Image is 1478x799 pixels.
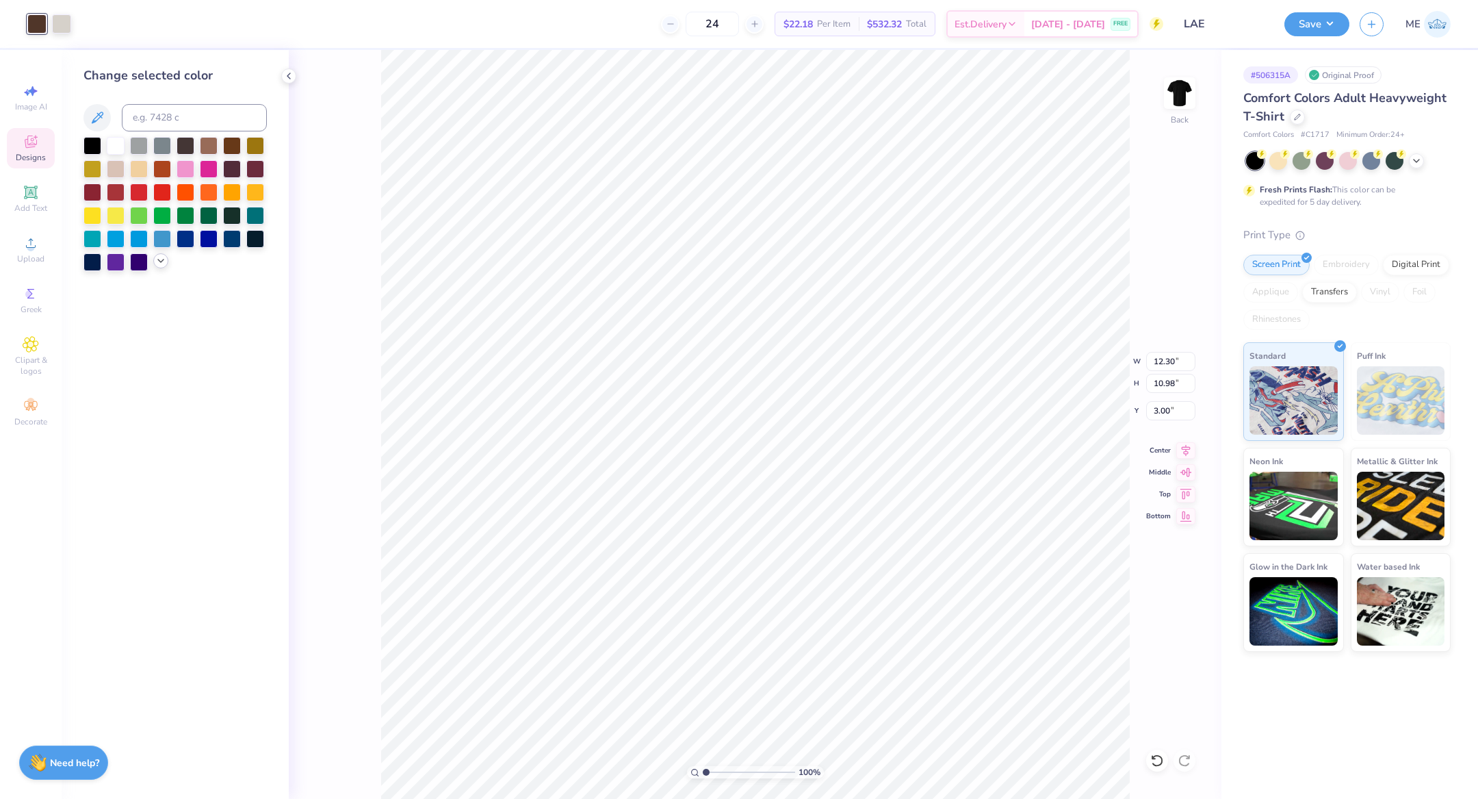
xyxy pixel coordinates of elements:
div: Screen Print [1243,255,1310,275]
div: Digital Print [1383,255,1449,275]
strong: Need help? [50,757,99,770]
img: Standard [1249,366,1338,435]
span: Est. Delivery [955,17,1007,31]
div: # 506315A [1243,66,1298,84]
span: Per Item [817,17,851,31]
img: Glow in the Dark Ink [1249,577,1338,646]
span: $532.32 [867,17,902,31]
span: Top [1146,490,1171,499]
a: ME [1405,11,1451,38]
span: Neon Ink [1249,454,1283,468]
span: Comfort Colors Adult Heavyweight T-Shirt [1243,90,1447,125]
img: Maria Espena [1424,11,1451,38]
span: Standard [1249,348,1286,363]
div: Print Type [1243,227,1451,243]
span: Middle [1146,468,1171,477]
img: Metallic & Glitter Ink [1357,472,1445,540]
div: Back [1171,114,1189,126]
span: Decorate [14,416,47,427]
span: Water based Ink [1357,559,1420,574]
img: Puff Ink [1357,366,1445,435]
span: Minimum Order: 24 + [1336,129,1405,141]
span: # C1717 [1301,129,1330,141]
span: $22.18 [783,17,813,31]
span: Total [906,17,926,31]
div: Embroidery [1314,255,1379,275]
input: e.g. 7428 c [122,104,267,131]
div: Transfers [1302,282,1357,303]
input: Untitled Design [1174,10,1274,38]
span: Comfort Colors [1243,129,1294,141]
span: Center [1146,446,1171,455]
span: Metallic & Glitter Ink [1357,454,1438,468]
span: Bottom [1146,511,1171,521]
span: Designs [16,152,46,163]
div: Original Proof [1305,66,1382,84]
div: Applique [1243,282,1298,303]
button: Save [1284,12,1349,36]
span: ME [1405,16,1421,32]
span: Greek [21,304,42,315]
div: This color can be expedited for 5 day delivery. [1260,183,1428,208]
div: Vinyl [1361,282,1399,303]
span: Glow in the Dark Ink [1249,559,1327,574]
div: Rhinestones [1243,309,1310,330]
span: Image AI [15,101,47,112]
div: Foil [1403,282,1436,303]
div: Change selected color [83,66,267,85]
span: 100 % [799,766,820,778]
input: – – [686,12,739,36]
span: Upload [17,253,44,264]
span: FREE [1113,19,1128,29]
img: Neon Ink [1249,472,1338,540]
img: Back [1166,79,1193,107]
span: Puff Ink [1357,348,1386,363]
span: Add Text [14,203,47,214]
strong: Fresh Prints Flash: [1260,184,1332,195]
img: Water based Ink [1357,577,1445,646]
span: Clipart & logos [7,355,55,377]
span: [DATE] - [DATE] [1031,17,1105,31]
